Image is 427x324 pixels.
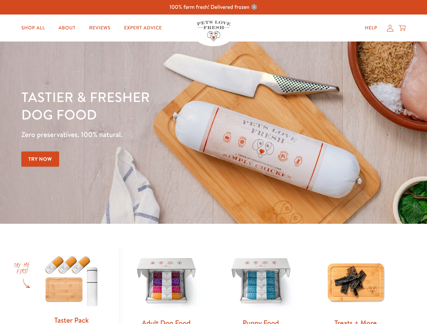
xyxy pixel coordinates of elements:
a: Shop All [16,21,50,35]
h1: Tastier & fresher dog food [21,88,278,123]
a: Expert Advice [119,21,167,35]
a: Try Now [21,152,59,167]
a: About [53,21,81,35]
a: Help [359,21,383,35]
a: Reviews [84,21,116,35]
p: Zero preservatives. 100% natural. [21,129,278,141]
img: Pets Love Fresh [197,21,231,41]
